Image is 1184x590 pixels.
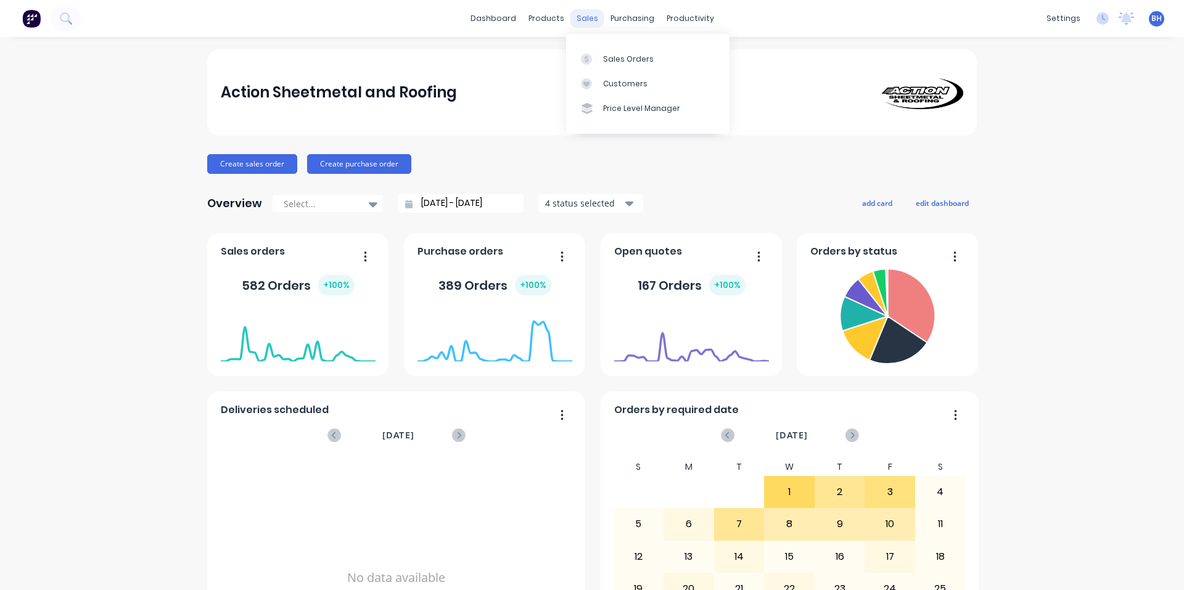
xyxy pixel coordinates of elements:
[614,509,664,539] div: 5
[603,103,680,114] div: Price Level Manager
[638,275,746,295] div: 167 Orders
[1040,9,1087,28] div: settings
[854,195,900,211] button: add card
[207,191,262,216] div: Overview
[765,477,814,507] div: 1
[664,509,713,539] div: 6
[538,194,643,213] button: 4 status selected
[1151,13,1162,24] span: BH
[765,509,814,539] div: 8
[865,477,915,507] div: 3
[318,275,355,295] div: + 100 %
[522,9,570,28] div: products
[916,509,965,539] div: 11
[221,244,285,259] span: Sales orders
[715,509,764,539] div: 7
[221,403,329,417] span: Deliveries scheduled
[515,275,551,295] div: + 100 %
[715,541,764,572] div: 14
[908,195,977,211] button: edit dashboard
[664,541,713,572] div: 13
[545,197,623,210] div: 4 status selected
[660,9,720,28] div: productivity
[464,9,522,28] a: dashboard
[865,509,915,539] div: 10
[566,96,730,121] a: Price Level Manager
[915,458,966,476] div: S
[764,458,815,476] div: W
[776,428,808,442] span: [DATE]
[570,9,604,28] div: sales
[221,80,457,105] div: Action Sheetmetal and Roofing
[810,244,897,259] span: Orders by status
[709,275,746,295] div: + 100 %
[815,509,865,539] div: 9
[207,154,297,174] button: Create sales order
[566,72,730,96] a: Customers
[865,541,915,572] div: 17
[815,477,865,507] div: 2
[614,244,682,259] span: Open quotes
[417,244,503,259] span: Purchase orders
[603,78,647,89] div: Customers
[604,9,660,28] div: purchasing
[815,541,865,572] div: 16
[714,458,765,476] div: T
[566,46,730,71] a: Sales Orders
[815,458,865,476] div: T
[916,477,965,507] div: 4
[765,541,814,572] div: 15
[307,154,411,174] button: Create purchase order
[877,76,963,109] img: Action Sheetmetal and Roofing
[865,458,915,476] div: F
[664,458,714,476] div: M
[614,541,664,572] div: 12
[916,541,965,572] div: 18
[438,275,551,295] div: 389 Orders
[22,9,41,28] img: Factory
[603,54,654,65] div: Sales Orders
[614,458,664,476] div: S
[382,428,414,442] span: [DATE]
[242,275,355,295] div: 582 Orders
